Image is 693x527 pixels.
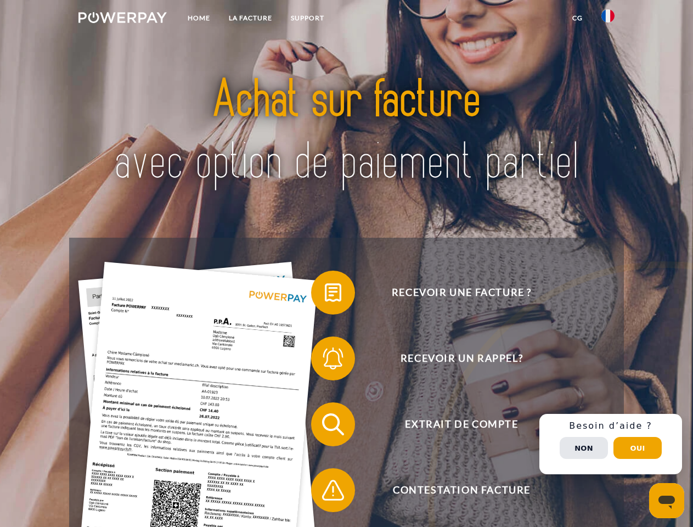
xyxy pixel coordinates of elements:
a: Home [178,8,219,28]
iframe: Bouton de lancement de la fenêtre de messagerie [649,483,684,518]
span: Recevoir une facture ? [327,271,596,315]
a: LA FACTURE [219,8,281,28]
span: Extrait de compte [327,402,596,446]
button: Oui [613,437,662,459]
img: qb_bell.svg [319,345,347,372]
a: CG [563,8,592,28]
span: Recevoir un rappel? [327,337,596,380]
button: Recevoir un rappel? [311,337,596,380]
img: qb_warning.svg [319,476,347,504]
img: qb_bill.svg [319,279,347,306]
img: fr [601,9,615,23]
img: title-powerpay_fr.svg [105,53,588,210]
button: Recevoir une facture ? [311,271,596,315]
div: Schnellhilfe [539,414,682,474]
h3: Besoin d’aide ? [546,421,675,431]
button: Contestation Facture [311,468,596,512]
img: qb_search.svg [319,411,347,438]
button: Non [560,437,608,459]
button: Extrait de compte [311,402,596,446]
img: logo-powerpay-white.svg [78,12,167,23]
a: Support [281,8,334,28]
span: Contestation Facture [327,468,596,512]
